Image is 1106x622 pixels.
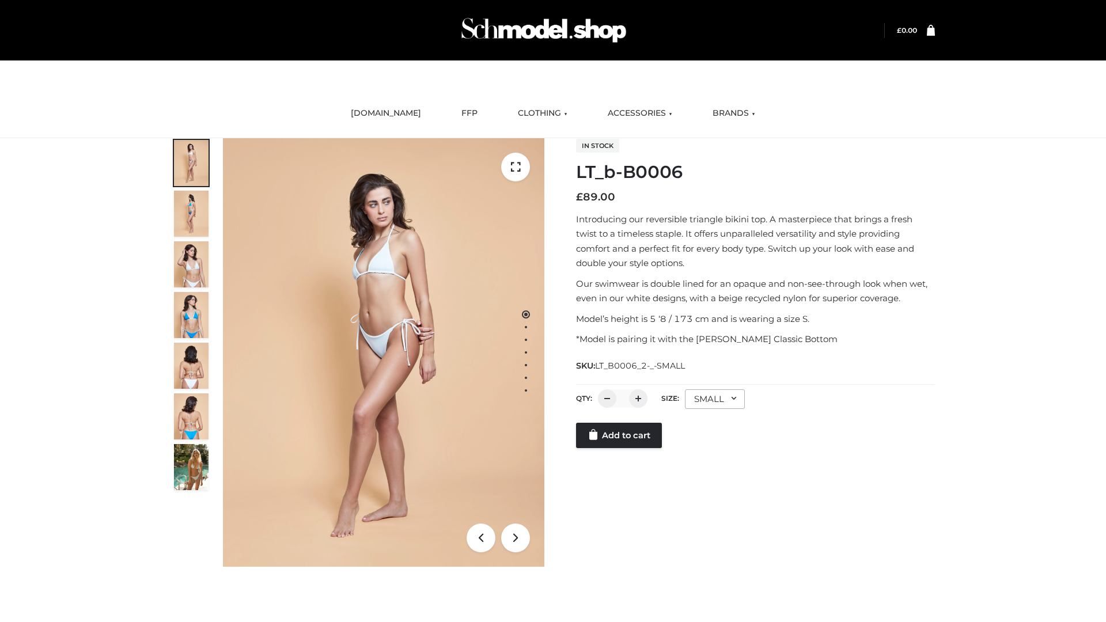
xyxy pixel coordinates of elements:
img: ArielClassicBikiniTop_CloudNine_AzureSky_OW114ECO_3-scaled.jpg [174,241,209,287]
img: ArielClassicBikiniTop_CloudNine_AzureSky_OW114ECO_7-scaled.jpg [174,343,209,389]
p: Our swimwear is double lined for an opaque and non-see-through look when wet, even in our white d... [576,276,935,306]
bdi: 0.00 [897,26,917,35]
p: Model’s height is 5 ‘8 / 173 cm and is wearing a size S. [576,312,935,327]
img: Arieltop_CloudNine_AzureSky2.jpg [174,444,209,490]
div: SMALL [685,389,745,409]
a: ACCESSORIES [599,101,681,126]
bdi: 89.00 [576,191,615,203]
img: ArielClassicBikiniTop_CloudNine_AzureSky_OW114ECO_8-scaled.jpg [174,393,209,439]
h1: LT_b-B0006 [576,162,935,183]
span: In stock [576,139,619,153]
label: Size: [661,394,679,403]
a: Add to cart [576,423,662,448]
span: SKU: [576,359,686,373]
a: BRANDS [704,101,764,126]
p: *Model is pairing it with the [PERSON_NAME] Classic Bottom [576,332,935,347]
img: ArielClassicBikiniTop_CloudNine_AzureSky_OW114ECO_1-scaled.jpg [174,140,209,186]
span: LT_B0006_2-_-SMALL [595,361,685,371]
img: ArielClassicBikiniTop_CloudNine_AzureSky_OW114ECO_4-scaled.jpg [174,292,209,338]
label: QTY: [576,394,592,403]
img: Schmodel Admin 964 [457,7,630,53]
a: £0.00 [897,26,917,35]
span: £ [897,26,902,35]
a: [DOMAIN_NAME] [342,101,430,126]
p: Introducing our reversible triangle bikini top. A masterpiece that brings a fresh twist to a time... [576,212,935,271]
a: CLOTHING [509,101,576,126]
span: £ [576,191,583,203]
img: ArielClassicBikiniTop_CloudNine_AzureSky_OW114ECO_2-scaled.jpg [174,191,209,237]
a: FFP [453,101,486,126]
img: ArielClassicBikiniTop_CloudNine_AzureSky_OW114ECO_1 [223,138,544,567]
